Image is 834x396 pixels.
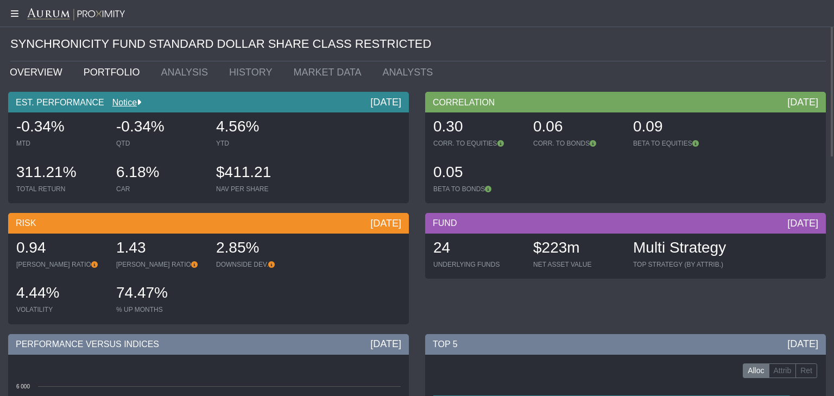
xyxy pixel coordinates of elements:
[8,334,409,355] div: PERFORMANCE VERSUS INDICES
[75,61,153,83] a: PORTFOLIO
[16,237,105,260] div: 0.94
[2,61,75,83] a: OVERVIEW
[433,185,522,193] div: BETA TO BONDS
[116,185,205,193] div: CAR
[153,61,221,83] a: ANALYSIS
[216,139,305,148] div: YTD
[216,162,305,185] div: $411.21
[16,185,105,193] div: TOTAL RETURN
[216,237,305,260] div: 2.85%
[116,162,205,185] div: 6.18%
[425,213,826,234] div: FUND
[16,260,105,269] div: [PERSON_NAME] RATIO
[116,305,205,314] div: % UP MONTHS
[370,337,401,350] div: [DATE]
[27,8,125,21] img: Aurum-Proximity%20white.svg
[433,139,522,148] div: CORR. TO EQUITIES
[221,61,285,83] a: HISTORY
[8,92,409,112] div: EST. PERFORMANCE
[433,162,522,185] div: 0.05
[633,237,726,260] div: Multi Strategy
[116,118,165,135] span: -0.34%
[16,139,105,148] div: MTD
[370,96,401,109] div: [DATE]
[116,237,205,260] div: 1.43
[533,116,622,139] div: 0.06
[370,217,401,230] div: [DATE]
[216,260,305,269] div: DOWNSIDE DEV.
[533,237,622,260] div: $223m
[787,96,818,109] div: [DATE]
[16,384,30,389] text: 6 000
[433,237,522,260] div: 24
[16,162,105,185] div: 311.21%
[769,363,797,379] label: Attrib
[104,98,137,107] a: Notice
[633,116,722,139] div: 0.09
[533,139,622,148] div: CORR. TO BONDS
[285,61,374,83] a: MARKET DATA
[10,27,826,61] div: SYNCHRONICITY FUND STANDARD DOLLAR SHARE CLASS RESTRICTED
[787,217,818,230] div: [DATE]
[116,260,205,269] div: [PERSON_NAME] RATIO
[216,116,305,139] div: 4.56%
[633,139,722,148] div: BETA TO EQUITIES
[104,97,141,109] div: Notice
[8,213,409,234] div: RISK
[374,61,446,83] a: ANALYSTS
[216,185,305,193] div: NAV PER SHARE
[433,118,463,135] span: 0.30
[787,337,818,350] div: [DATE]
[425,334,826,355] div: TOP 5
[425,92,826,112] div: CORRELATION
[533,260,622,269] div: NET ASSET VALUE
[16,305,105,314] div: VOLATILITY
[16,282,105,305] div: 4.44%
[116,139,205,148] div: QTD
[743,363,769,379] label: Alloc
[116,282,205,305] div: 74.47%
[16,118,65,135] span: -0.34%
[633,260,726,269] div: TOP STRATEGY (BY ATTRIB.)
[433,260,522,269] div: UNDERLYING FUNDS
[795,363,817,379] label: Ret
